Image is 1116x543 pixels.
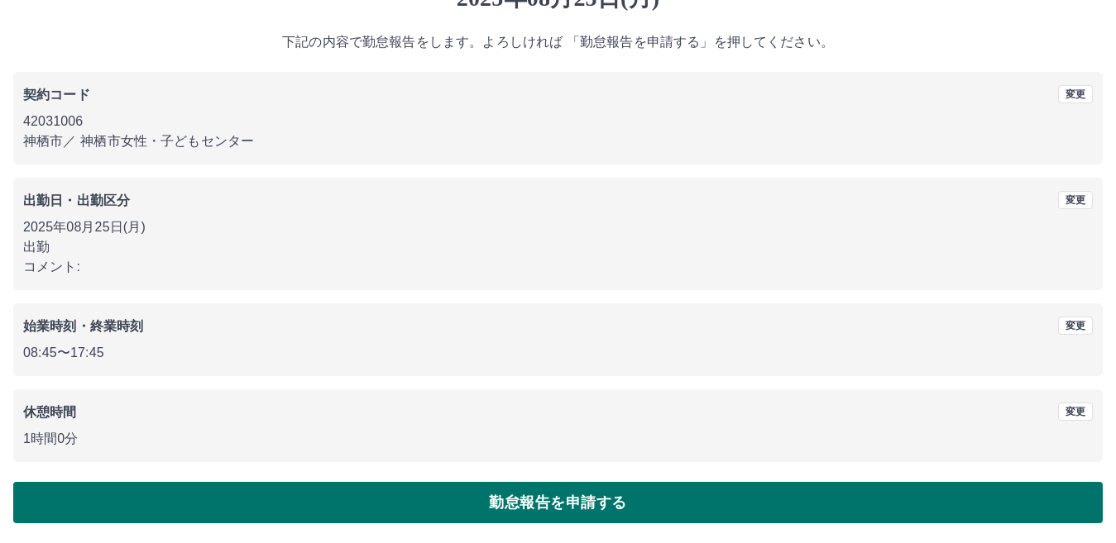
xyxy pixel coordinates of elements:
p: 出勤 [23,237,1093,257]
button: 変更 [1058,317,1093,335]
p: コメント: [23,257,1093,277]
button: 変更 [1058,85,1093,103]
b: 出勤日・出勤区分 [23,193,130,207]
b: 契約コード [23,88,90,102]
p: 1時間0分 [23,429,1093,449]
p: 08:45 〜 17:45 [23,343,1093,363]
p: 42031006 [23,112,1093,131]
b: 休憩時間 [23,405,77,419]
button: 勤怠報告を申請する [13,482,1103,523]
b: 始業時刻・終業時刻 [23,319,143,333]
button: 変更 [1058,191,1093,209]
button: 変更 [1058,402,1093,421]
p: 2025年08月25日(月) [23,217,1093,237]
p: 神栖市 ／ 神栖市女性・子どもセンター [23,131,1093,151]
p: 下記の内容で勤怠報告をします。よろしければ 「勤怠報告を申請する」を押してください。 [13,32,1103,52]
